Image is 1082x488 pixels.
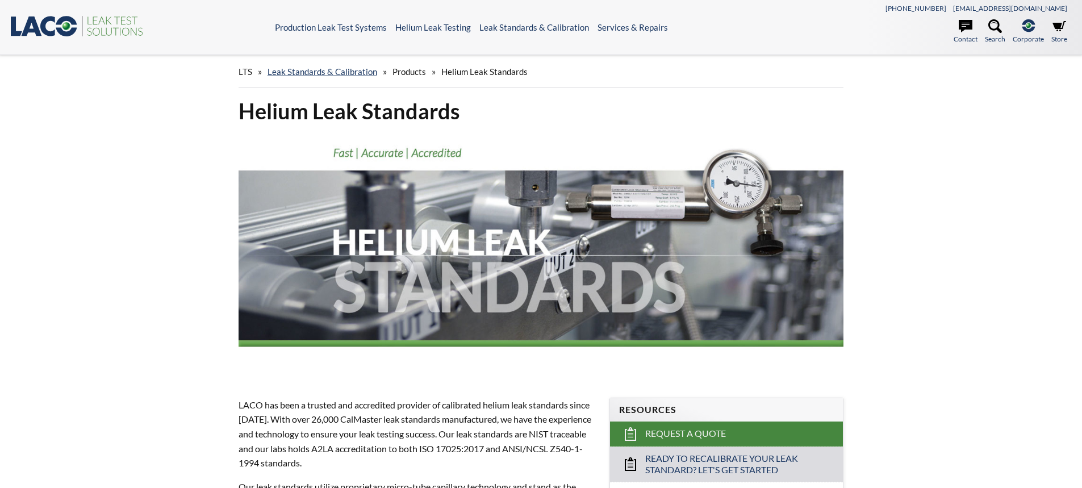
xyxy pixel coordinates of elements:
[275,22,387,32] a: Production Leak Test Systems
[953,4,1067,12] a: [EMAIL_ADDRESS][DOMAIN_NAME]
[985,19,1005,44] a: Search
[885,4,946,12] a: [PHONE_NUMBER]
[479,22,589,32] a: Leak Standards & Calibration
[239,66,252,77] span: LTS
[239,56,844,88] div: » » »
[954,19,977,44] a: Contact
[441,66,528,77] span: Helium Leak Standards
[239,398,596,470] p: LACO has been a trusted and accredited provider of calibrated helium leak standards since [DATE]....
[598,22,668,32] a: Services & Repairs
[268,66,377,77] a: Leak Standards & Calibration
[610,447,843,482] a: Ready to Recalibrate Your Leak Standard? Let's Get Started
[645,453,809,477] span: Ready to Recalibrate Your Leak Standard? Let's Get Started
[610,422,843,447] a: Request a Quote
[619,404,834,416] h4: Resources
[392,66,426,77] span: Products
[645,428,726,440] span: Request a Quote
[1013,34,1044,44] span: Corporate
[239,97,844,125] h1: Helium Leak Standards
[239,134,844,376] img: Helium Leak Standards header
[395,22,471,32] a: Helium Leak Testing
[1051,19,1067,44] a: Store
